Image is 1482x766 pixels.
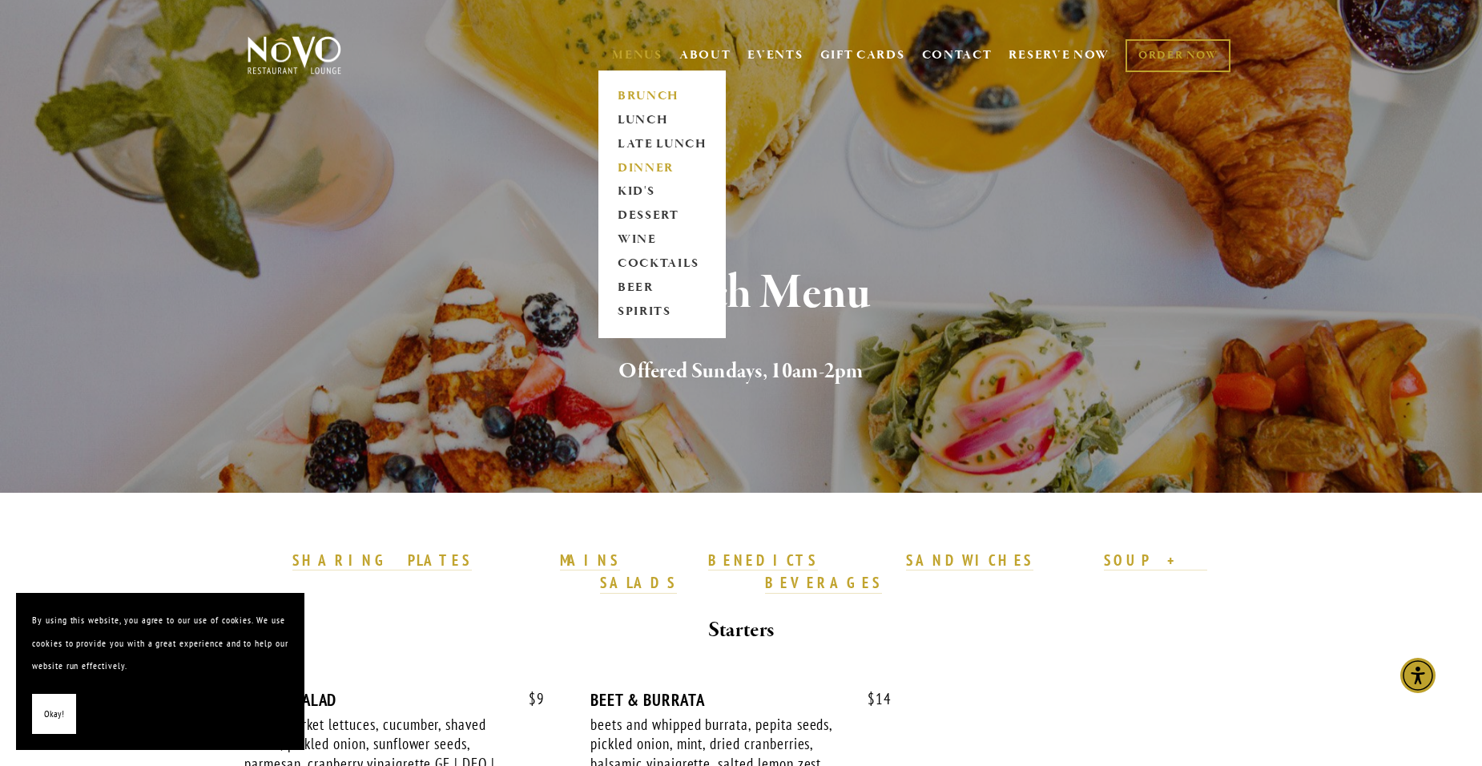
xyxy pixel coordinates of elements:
[765,573,882,594] a: BEVERAGES
[612,47,662,63] a: MENUS
[292,550,472,570] strong: SHARING PLATES
[32,694,76,735] button: Okay!
[244,35,344,75] img: Novo Restaurant &amp; Lounge
[1400,658,1436,693] div: Accessibility Menu
[747,47,803,63] a: EVENTS
[906,550,1034,571] a: SANDWICHES
[868,689,876,708] span: $
[922,40,993,71] a: CONTACT
[612,252,712,276] a: COCKTAILS
[708,550,819,570] strong: BENEDICTS
[513,690,545,708] span: 9
[820,40,905,71] a: GIFT CARDS
[612,108,712,132] a: LUNCH
[600,550,1206,594] a: SOUP + SALADS
[708,550,819,571] a: BENEDICTS
[612,84,712,108] a: BRUNCH
[612,300,712,325] a: SPIRITS
[1126,39,1230,72] a: ORDER NOW
[612,276,712,300] a: BEER
[590,690,891,710] div: BEET & BURRATA
[708,616,774,644] strong: Starters
[16,593,304,750] section: Cookie banner
[1009,40,1109,71] a: RESERVE NOW
[679,47,731,63] a: ABOUT
[560,550,620,571] a: MAINS
[292,550,472,571] a: SHARING PLATES
[612,156,712,180] a: DINNER
[274,355,1208,389] h2: Offered Sundays, 10am-2pm
[274,268,1208,320] h1: Brunch Menu
[612,204,712,228] a: DESSERT
[906,550,1034,570] strong: SANDWICHES
[244,690,545,710] div: HOUSE SALAD
[612,132,712,156] a: LATE LUNCH
[612,180,712,204] a: KID'S
[32,609,288,678] p: By using this website, you agree to our use of cookies. We use cookies to provide you with a grea...
[852,690,892,708] span: 14
[612,228,712,252] a: WINE
[529,689,537,708] span: $
[560,550,620,570] strong: MAINS
[765,573,882,592] strong: BEVERAGES
[44,703,64,726] span: Okay!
